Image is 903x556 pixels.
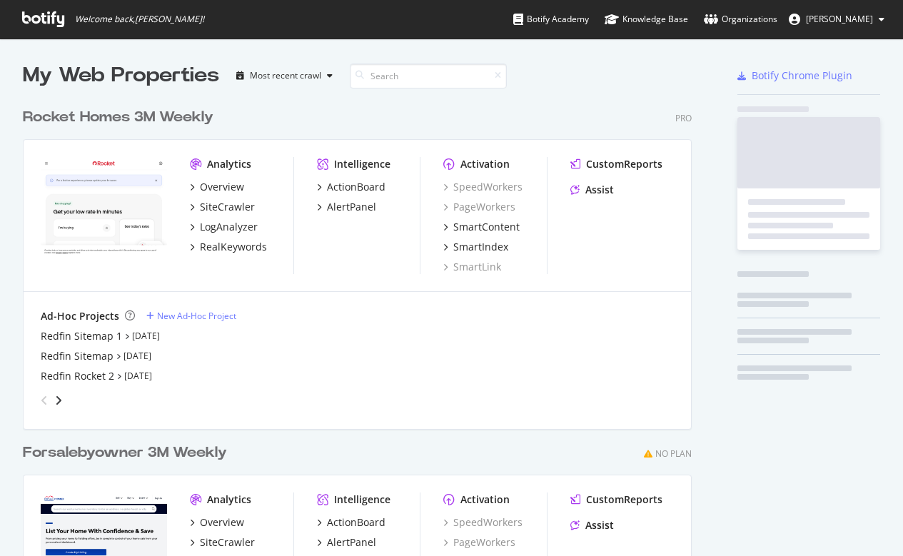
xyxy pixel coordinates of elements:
a: Assist [570,518,614,532]
div: CustomReports [586,157,662,171]
a: SmartContent [443,220,520,234]
div: CustomReports [586,492,662,507]
a: PageWorkers [443,535,515,550]
div: Intelligence [334,492,390,507]
div: AlertPanel [327,200,376,214]
div: Overview [200,515,244,530]
a: SmartIndex [443,240,508,254]
a: [DATE] [124,370,152,382]
a: Redfin Rocket 2 [41,369,114,383]
div: Botify Academy [513,12,589,26]
div: SiteCrawler [200,535,255,550]
div: ActionBoard [327,180,385,194]
div: Forsalebyowner 3M Weekly [23,443,227,463]
div: angle-left [35,389,54,412]
a: CustomReports [570,157,662,171]
div: Most recent crawl [250,71,321,80]
span: Welcome back, [PERSON_NAME] ! [75,14,204,25]
a: SpeedWorkers [443,515,523,530]
a: [DATE] [123,350,151,362]
div: Rocket Homes 3M Weekly [23,107,213,128]
a: LogAnalyzer [190,220,258,234]
a: Overview [190,515,244,530]
div: AlertPanel [327,535,376,550]
a: SiteCrawler [190,535,255,550]
input: Search [350,64,507,89]
a: Rocket Homes 3M Weekly [23,107,219,128]
div: Analytics [207,492,251,507]
div: Botify Chrome Plugin [752,69,852,83]
div: SiteCrawler [200,200,255,214]
div: Activation [460,492,510,507]
span: Norma Moras [806,13,873,25]
a: CustomReports [570,492,662,507]
a: SiteCrawler [190,200,255,214]
button: [PERSON_NAME] [777,8,896,31]
a: ActionBoard [317,515,385,530]
div: angle-right [54,393,64,408]
div: Assist [585,518,614,532]
a: AlertPanel [317,200,376,214]
button: Most recent crawl [231,64,338,87]
a: PageWorkers [443,200,515,214]
div: LogAnalyzer [200,220,258,234]
a: Botify Chrome Plugin [737,69,852,83]
a: RealKeywords [190,240,267,254]
div: Intelligence [334,157,390,171]
a: Forsalebyowner 3M Weekly [23,443,233,463]
div: Assist [585,183,614,197]
div: Overview [200,180,244,194]
a: [DATE] [132,330,160,342]
div: New Ad-Hoc Project [157,310,236,322]
div: Analytics [207,157,251,171]
div: Organizations [704,12,777,26]
a: Assist [570,183,614,197]
a: AlertPanel [317,535,376,550]
a: Redfin Sitemap 1 [41,329,122,343]
a: ActionBoard [317,180,385,194]
div: My Web Properties [23,61,219,90]
div: Ad-Hoc Projects [41,309,119,323]
a: New Ad-Hoc Project [146,310,236,322]
div: SmartContent [453,220,520,234]
div: Pro [675,112,692,124]
div: SmartIndex [453,240,508,254]
a: SpeedWorkers [443,180,523,194]
a: SmartLink [443,260,501,274]
div: ActionBoard [327,515,385,530]
div: Knowledge Base [605,12,688,26]
div: No Plan [655,448,692,460]
img: www.rocket.com [41,157,167,258]
a: Overview [190,180,244,194]
div: Activation [460,157,510,171]
div: RealKeywords [200,240,267,254]
a: Redfin Sitemap [41,349,113,363]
